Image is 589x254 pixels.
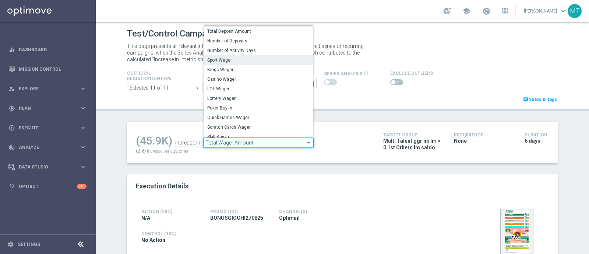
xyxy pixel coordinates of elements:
[19,177,77,196] a: Optibot
[136,134,172,147] div: (45.9K)
[207,67,310,73] span: Bingo Wager
[80,105,87,112] i: keyboard_arrow_right
[141,231,406,236] h4: Control (10%)
[127,28,255,39] h1: Test/Control Campaign Analysis
[136,182,188,190] span: Execution Details
[8,125,80,131] div: Execute
[8,47,87,53] button: equalizer Dashboard
[80,163,87,170] i: keyboard_arrow_right
[141,237,165,243] span: No Action
[147,149,188,154] span: increase per customer
[8,183,15,190] i: lightbulb
[19,106,80,111] span: Plan
[127,71,190,81] h4: Cofficial Registrationtype
[8,86,87,92] button: person_search Explore keyboard_arrow_right
[8,86,15,92] i: person_search
[141,209,199,214] h4: Action (90%)
[559,7,567,15] span: keyboard_arrow_down
[8,164,87,170] button: Data Studio keyboard_arrow_right
[207,115,310,121] span: Quick Games Wager
[18,242,40,247] a: Settings
[80,124,87,131] i: keyboard_arrow_right
[80,85,87,92] i: keyboard_arrow_right
[8,177,87,196] div: Optibot
[364,71,368,76] i: info_outline
[324,71,363,76] span: series analysis
[136,149,146,154] span: (2.6)
[127,43,374,63] p: This page presents all relevant information about a single campaign (or a combined series of recu...
[80,144,87,151] i: keyboard_arrow_right
[462,7,470,15] span: school
[454,132,514,138] h4: Recurrence
[8,105,87,111] button: gps_fixed Plan keyboard_arrow_right
[207,48,310,53] span: Number of Activity Days
[525,132,549,138] h4: Duration
[210,215,263,221] span: BONUSGIOCHI270825
[8,145,87,150] button: track_changes Analyze keyboard_arrow_right
[207,124,310,130] span: Scratch Cards Wager
[141,215,150,221] span: N/A
[207,105,310,111] span: Poker Buy In
[207,57,310,63] span: Sport Wager
[207,76,310,82] span: Casino Wager
[8,144,80,151] div: Analyze
[523,97,528,102] i: chat
[8,105,15,112] i: gps_fixed
[19,126,80,130] span: Execute
[207,28,310,34] span: Total Deposit Amount
[7,241,14,248] i: settings
[8,86,80,92] div: Explore
[8,144,15,151] i: track_changes
[8,46,15,53] i: equalizer
[8,184,87,189] button: lightbulb Optibot +10
[8,125,15,131] i: play_circle_outline
[8,66,87,72] button: Mission Control
[19,145,80,150] span: Analyze
[19,87,80,91] span: Explore
[207,38,310,44] span: Number of Deposits
[383,132,443,138] h4: Target Group
[19,165,80,169] span: Data Studio
[525,138,540,144] span: 6 days
[8,164,80,170] div: Data Studio
[77,184,87,189] div: +10
[207,95,310,101] span: Lottery Wager
[8,40,87,59] div: Dashboard
[8,125,87,131] button: play_circle_outline Execute keyboard_arrow_right
[175,140,200,146] div: increase in
[383,138,443,151] span: Multi Talent ggr nb lm > 0 1st Others lm saldo
[127,83,202,93] span: Expert Online Expert Retail Master Online Master Retail Other and 6 more
[207,86,310,92] span: LOL Wager
[19,40,87,59] a: Dashboard
[390,71,433,76] h4: Exclude Outliers
[207,134,310,140] span: Skill Buy In
[210,209,268,214] h4: Promotion
[522,95,558,104] a: chatNotes & Tags
[19,59,87,79] a: Mission Control
[279,215,300,221] span: Optimail
[454,138,467,144] span: None
[8,105,80,112] div: Plan
[279,209,337,214] h4: Channel(s)
[568,4,582,18] div: MT
[8,59,87,79] div: Mission Control
[523,6,568,17] a: [PERSON_NAME]keyboard_arrow_down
